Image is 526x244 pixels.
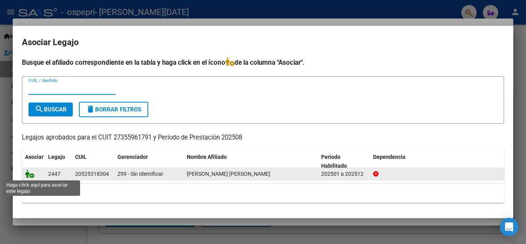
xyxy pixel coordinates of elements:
[28,103,73,116] button: Buscar
[321,170,367,178] div: 202501 a 202512
[373,154,405,160] span: Dependencia
[22,149,45,174] datatable-header-cell: Asociar
[318,149,370,174] datatable-header-cell: Periodo Habilitado
[22,133,504,143] p: Legajos aprobados para el CUIT 27355961791 y Período de Prestación 202508
[79,102,148,117] button: Borrar Filtros
[184,149,318,174] datatable-header-cell: Nombre Afiliado
[22,183,504,203] div: 1 registros
[117,171,163,177] span: Z99 - Sin Identificar
[48,154,65,160] span: Legajo
[35,104,44,114] mat-icon: search
[25,154,44,160] span: Asociar
[45,149,72,174] datatable-header-cell: Legajo
[75,154,87,160] span: CUIL
[48,171,60,177] span: 2447
[22,57,504,67] h4: Busque el afiliado correspondiente en la tabla y haga click en el ícono de la columna "Asociar".
[117,154,148,160] span: Gerenciador
[370,149,504,174] datatable-header-cell: Dependencia
[187,154,227,160] span: Nombre Afiliado
[500,218,518,236] div: Open Intercom Messenger
[321,154,347,169] span: Periodo Habilitado
[22,35,504,50] h2: Asociar Legajo
[114,149,184,174] datatable-header-cell: Gerenciador
[75,170,109,178] div: 20525318304
[86,104,95,114] mat-icon: delete
[35,106,67,113] span: Buscar
[187,171,270,177] span: NAVARRETE SEBASTIAN EZEQUIEL
[72,149,114,174] datatable-header-cell: CUIL
[86,106,141,113] span: Borrar Filtros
